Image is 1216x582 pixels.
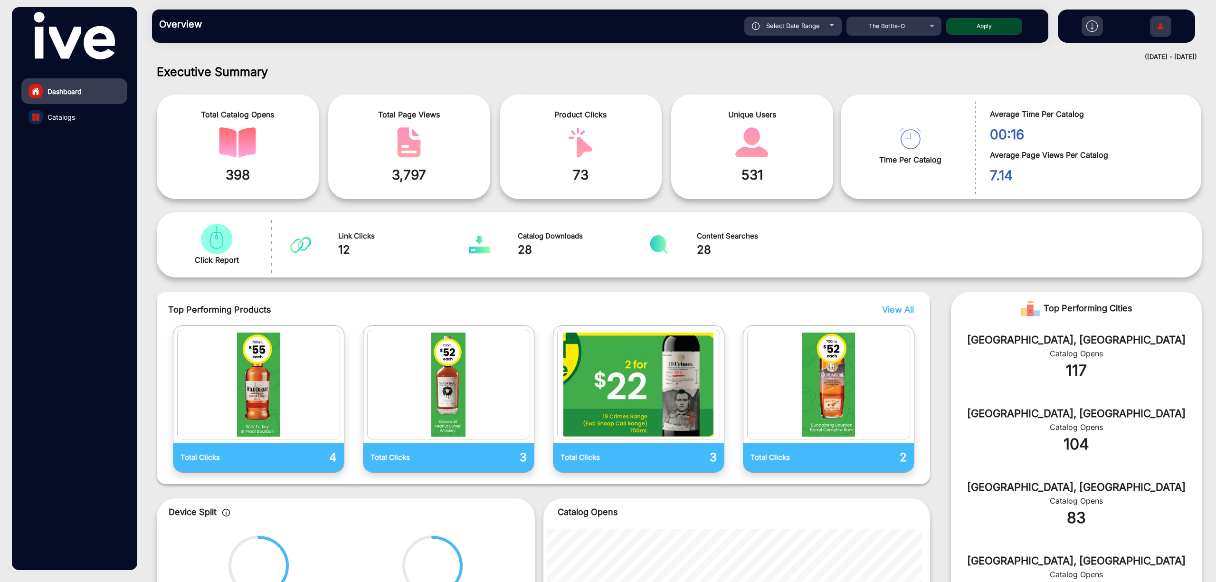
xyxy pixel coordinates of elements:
img: icon [752,22,760,30]
span: 00:16 [990,124,1187,144]
img: catalog [900,128,921,149]
div: Catalog Opens [965,421,1187,433]
img: catalog [562,127,599,158]
span: 3,797 [335,165,483,185]
img: home [31,87,40,95]
img: h2download.svg [1086,20,1098,32]
span: 531 [678,165,826,185]
h3: Overview [159,19,292,30]
img: Sign%20Up.svg [1150,11,1170,44]
div: [GEOGRAPHIC_DATA], [GEOGRAPHIC_DATA] [965,332,1187,348]
span: Product Clicks [507,109,655,120]
div: [GEOGRAPHIC_DATA], [GEOGRAPHIC_DATA] [965,406,1187,421]
div: Catalog Opens [965,348,1187,359]
span: Click Report [195,254,239,266]
img: catalog [180,333,337,437]
p: Total Clicks [750,452,829,463]
span: Content Searches [697,231,828,242]
span: 28 [518,241,649,258]
p: 2 [828,449,907,466]
span: Top Performing Products [168,303,742,316]
span: 73 [507,165,655,185]
div: 117 [965,359,1187,382]
span: Dashboard [47,86,82,96]
p: 3 [638,449,717,466]
img: catalog [32,114,39,121]
p: Catalog Opens [558,506,916,518]
span: Device Split [169,507,217,517]
img: catalog [560,333,717,437]
p: Total Clicks [560,452,639,463]
img: catalog [390,127,427,158]
span: Average Page Views Per Catalog [990,149,1187,161]
p: 4 [258,449,337,466]
div: ([DATE] - [DATE]) [142,52,1197,62]
span: Total Page Views [335,109,483,120]
span: Catalogs [47,112,75,122]
button: Apply [946,18,1022,35]
span: Catalog Downloads [518,231,649,242]
p: Total Clicks [370,452,449,463]
span: 7.14 [990,165,1187,185]
span: Top Performing Cities [1044,299,1132,318]
span: 12 [338,241,469,258]
span: Link Clicks [338,231,469,242]
span: Unique Users [678,109,826,120]
p: 3 [448,449,527,466]
div: 104 [965,433,1187,456]
img: catalog [290,235,311,254]
img: catalog [198,224,235,254]
div: 83 [965,506,1187,529]
img: vmg-logo [34,12,114,59]
button: View All [880,303,912,316]
span: The Bottle-O [868,22,905,29]
span: View All [882,305,914,315]
img: catalog [750,333,907,437]
img: catalog [733,127,770,158]
span: Total Catalog Opens [164,109,312,120]
p: Total Clicks [180,452,259,463]
div: [GEOGRAPHIC_DATA], [GEOGRAPHIC_DATA] [965,479,1187,495]
img: catalog [648,235,670,254]
div: [GEOGRAPHIC_DATA], [GEOGRAPHIC_DATA] [965,553,1187,569]
h1: Executive Summary [157,65,1202,79]
img: icon [222,509,230,516]
img: catalog [370,333,527,437]
img: catalog [219,127,256,158]
span: Select Date Range [766,22,820,29]
a: Dashboard [21,78,127,104]
span: 398 [164,165,312,185]
div: Catalog Opens [965,569,1187,580]
span: 28 [697,241,828,258]
a: Catalogs [21,104,127,130]
span: Average Time Per Catalog [990,108,1187,120]
img: catalog [469,235,490,254]
img: Rank image [1021,299,1040,318]
div: Catalog Opens [965,495,1187,506]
